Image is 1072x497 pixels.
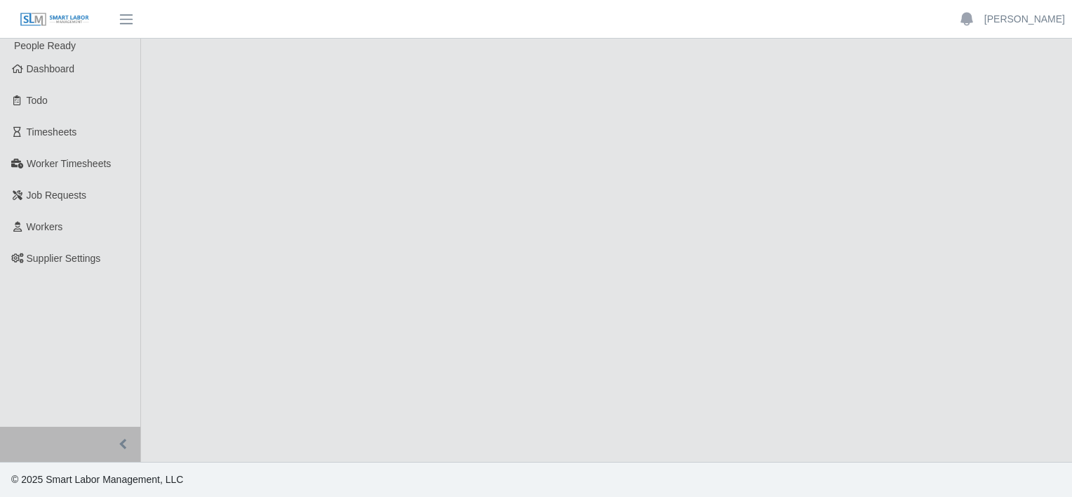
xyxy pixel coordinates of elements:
img: SLM Logo [20,12,90,27]
span: People Ready [14,40,76,51]
span: Dashboard [27,63,75,74]
span: © 2025 Smart Labor Management, LLC [11,474,183,485]
span: Supplier Settings [27,253,101,264]
span: Worker Timesheets [27,158,111,169]
span: Job Requests [27,190,87,201]
span: Todo [27,95,48,106]
span: Timesheets [27,126,77,138]
span: Workers [27,221,63,232]
a: [PERSON_NAME] [984,12,1065,27]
